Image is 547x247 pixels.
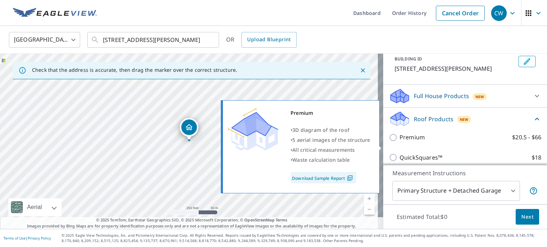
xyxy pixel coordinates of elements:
a: Download Sample Report [291,172,356,183]
img: Pdf Icon [345,175,355,181]
a: Terms of Use [4,236,26,241]
div: Roof ProductsNew [389,111,541,127]
a: Terms [276,217,287,222]
span: 5 aerial images of the structure [292,136,370,143]
img: Premium [228,108,278,151]
span: Next [521,213,533,221]
span: New [475,94,484,100]
div: • [291,155,370,165]
button: Close [358,66,368,75]
a: Privacy Policy [28,236,51,241]
div: Premium [291,108,370,118]
div: Full House ProductsNew [389,87,541,104]
button: Edit building 1 [519,56,536,67]
div: • [291,125,370,135]
p: Measurement Instructions [392,169,538,177]
div: Aerial [25,198,44,216]
p: Full House Products [414,92,469,100]
p: Estimated Total: $0 [391,209,453,225]
a: OpenStreetMap [244,217,274,222]
span: Upload Blueprint [247,35,291,44]
div: [GEOGRAPHIC_DATA] [9,30,80,50]
button: Next [516,209,539,225]
span: All critical measurements [292,146,355,153]
a: Cancel Order [436,6,485,21]
div: • [291,145,370,155]
a: Upload Blueprint [241,32,296,48]
div: Primary Structure + Detached Garage [392,181,520,201]
span: Your report will include the primary structure and a detached garage if one exists. [529,187,538,195]
p: | [4,236,51,240]
span: Waste calculation table [292,156,350,163]
p: Check that the address is accurate, then drag the marker over the correct structure. [32,67,237,73]
p: Premium [400,133,425,142]
div: Dropped pin, building 1, Residential property, 5251 Harter Farms Mnr High Ridge, MO 63049 [180,118,198,140]
p: QuickSquares™ [400,153,442,162]
span: © 2025 TomTom, Earthstar Geographics SIO, © 2025 Microsoft Corporation, © [96,217,287,223]
p: $20.5 - $66 [512,133,541,142]
p: BUILDING ID [395,56,422,62]
input: Search by address or latitude-longitude [103,30,204,50]
div: Aerial [9,198,62,216]
p: Roof Products [414,115,453,123]
span: New [460,117,469,122]
p: $18 [532,153,541,162]
div: • [291,135,370,145]
p: © 2025 Eagle View Technologies, Inc. and Pictometry International Corp. All Rights Reserved. Repo... [62,233,543,243]
div: OR [226,32,297,48]
p: [STREET_ADDRESS][PERSON_NAME] [395,64,516,73]
div: CW [491,5,507,21]
a: Current Level 17, Zoom Out [364,204,375,215]
img: EV Logo [13,8,97,18]
a: Current Level 17, Zoom In [364,193,375,204]
span: 3D diagram of the roof [292,127,349,133]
